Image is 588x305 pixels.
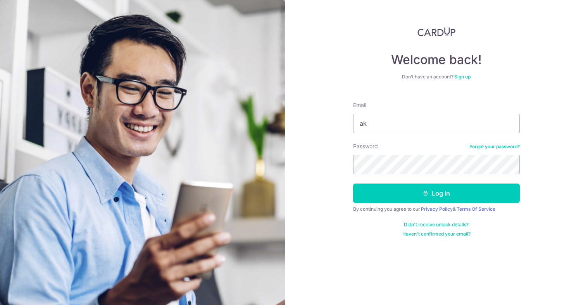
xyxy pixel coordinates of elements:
[353,184,520,203] button: Log in
[353,206,520,212] div: By continuing you agree to our &
[353,74,520,80] div: Don’t have an account?
[353,101,366,109] label: Email
[353,114,520,133] input: Enter your Email
[417,27,455,36] img: CardUp Logo
[402,231,471,237] a: Haven't confirmed your email?
[469,144,520,150] a: Forgot your password?
[353,142,378,150] label: Password
[457,206,495,212] a: Terms Of Service
[353,52,520,68] h4: Welcome back!
[454,74,471,80] a: Sign up
[404,222,469,228] a: Didn't receive unlock details?
[421,206,453,212] a: Privacy Policy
